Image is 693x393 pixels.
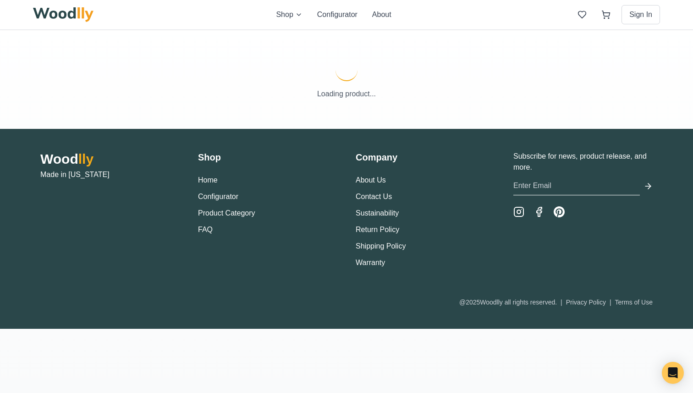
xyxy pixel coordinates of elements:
[356,226,399,233] a: Return Policy
[40,169,180,180] p: Made in [US_STATE]
[610,299,611,306] span: |
[198,191,238,202] button: Configurator
[513,206,524,217] a: Instagram
[356,151,495,164] h3: Company
[513,177,640,195] input: Enter Email
[513,151,653,173] p: Subscribe for news, product release, and more.
[356,209,399,217] a: Sustainability
[554,206,565,217] a: Pinterest
[459,298,653,307] div: @ 2025 Woodlly all rights reserved.
[561,299,562,306] span: |
[198,209,255,217] a: Product Category
[356,259,385,266] a: Warranty
[356,176,386,184] a: About Us
[317,9,357,20] button: Configurator
[198,176,218,184] a: Home
[566,299,606,306] a: Privacy Policy
[276,9,302,20] button: Shop
[356,242,406,250] a: Shipping Policy
[198,226,213,233] a: FAQ
[621,5,660,24] button: Sign In
[615,299,653,306] a: Terms of Use
[40,151,180,167] h2: Wood
[33,7,93,22] img: Woodlly
[78,151,93,166] span: lly
[533,206,544,217] a: Facebook
[372,9,391,20] button: About
[356,193,392,200] a: Contact Us
[33,89,660,100] p: Loading product...
[198,151,337,164] h3: Shop
[662,362,684,384] div: Open Intercom Messenger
